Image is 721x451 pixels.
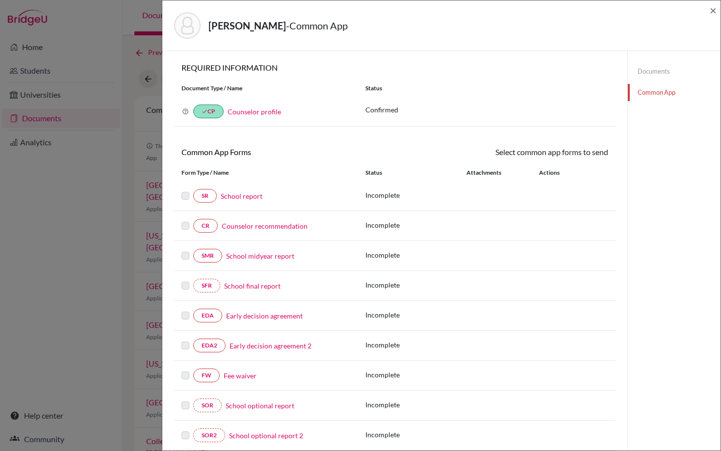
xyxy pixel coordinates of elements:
[365,370,466,380] p: Incomplete
[193,428,225,442] a: SOR2
[208,20,286,31] strong: [PERSON_NAME]
[174,63,616,72] h6: REQUIRED INFORMATION
[226,400,294,411] a: School optional report
[527,168,588,177] div: Actions
[202,108,207,114] i: done
[224,371,257,381] a: Fee waiver
[395,146,616,158] div: Select common app forms to send
[226,251,294,261] a: School midyear report
[365,280,466,290] p: Incomplete
[710,4,717,16] button: Close
[710,3,717,17] span: ×
[286,20,348,31] span: - Common App
[230,341,311,351] a: Early decision agreement 2
[193,249,222,263] a: SMR
[365,250,466,260] p: Incomplete
[365,399,466,410] p: Incomplete
[224,281,281,291] a: School final report
[228,107,281,116] a: Counselor profile
[193,398,222,412] a: SOR
[466,168,527,177] div: Attachments
[229,430,303,441] a: School optional report 2
[221,191,262,201] a: School report
[193,189,217,203] a: SR
[174,147,395,157] h6: Common App Forms
[365,310,466,320] p: Incomplete
[365,220,466,230] p: Incomplete
[193,219,218,233] a: CR
[628,63,721,80] a: Documents
[365,429,466,440] p: Incomplete
[193,369,220,382] a: FW
[174,84,358,93] div: Document Type / Name
[365,340,466,350] p: Incomplete
[193,279,220,292] a: SFR
[193,105,224,118] a: doneCP
[628,84,721,101] a: Common App
[365,105,608,115] p: Confirmed
[193,309,222,322] a: EDA
[365,190,466,200] p: Incomplete
[365,168,466,177] div: Status
[174,168,358,177] div: Form Type / Name
[358,84,616,93] div: Status
[226,311,303,321] a: Early decision agreement
[193,339,226,352] a: EDA2
[222,221,308,231] a: Counselor recommendation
